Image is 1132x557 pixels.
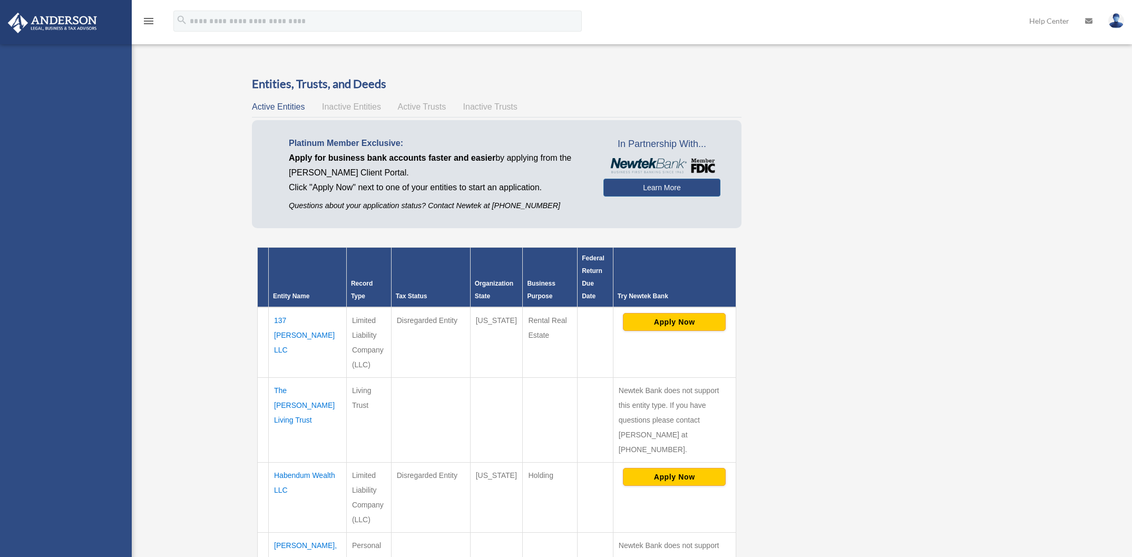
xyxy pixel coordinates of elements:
td: The [PERSON_NAME] Living Trust [269,378,347,463]
a: menu [142,18,155,27]
td: Newtek Bank does not support this entity type. If you have questions please contact [PERSON_NAME]... [613,378,736,463]
button: Apply Now [623,468,726,486]
p: Questions about your application status? Contact Newtek at [PHONE_NUMBER] [289,199,588,212]
td: Living Trust [346,378,391,463]
th: Organization State [470,248,523,308]
p: Click "Apply Now" next to one of your entities to start an application. [289,180,588,195]
img: NewtekBankLogoSM.png [609,158,715,174]
p: Platinum Member Exclusive: [289,136,588,151]
i: menu [142,15,155,27]
span: Active Trusts [398,102,446,111]
td: Rental Real Estate [523,307,578,378]
div: Try Newtek Bank [618,290,731,302]
td: 137 [PERSON_NAME] LLC [269,307,347,378]
button: Apply Now [623,313,726,331]
td: Holding [523,463,578,533]
img: Anderson Advisors Platinum Portal [5,13,100,33]
th: Record Type [346,248,391,308]
span: In Partnership With... [603,136,720,153]
a: Learn More [603,179,720,197]
td: Limited Liability Company (LLC) [346,463,391,533]
span: Inactive Trusts [463,102,518,111]
i: search [176,14,188,26]
th: Tax Status [391,248,470,308]
td: Limited Liability Company (LLC) [346,307,391,378]
th: Entity Name [269,248,347,308]
h3: Entities, Trusts, and Deeds [252,76,741,92]
td: Disregarded Entity [391,307,470,378]
th: Business Purpose [523,248,578,308]
span: Apply for business bank accounts faster and easier [289,153,495,162]
td: Habendum Wealth LLC [269,463,347,533]
td: [US_STATE] [470,463,523,533]
td: Disregarded Entity [391,463,470,533]
p: by applying from the [PERSON_NAME] Client Portal. [289,151,588,180]
span: Inactive Entities [322,102,381,111]
span: Active Entities [252,102,305,111]
th: Federal Return Due Date [578,248,613,308]
img: User Pic [1108,13,1124,28]
td: [US_STATE] [470,307,523,378]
